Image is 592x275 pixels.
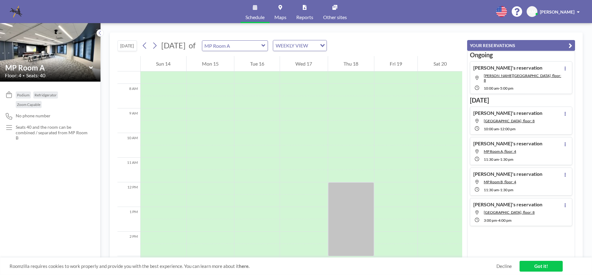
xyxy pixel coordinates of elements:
[273,40,327,51] div: Search for option
[418,56,462,71] div: Sat 20
[117,158,140,182] div: 11 AM
[500,188,513,192] span: 1:30 PM
[117,59,140,84] div: 7 AM
[280,56,328,71] div: Wed 17
[473,171,542,177] h4: [PERSON_NAME]'s reservation
[310,42,316,50] input: Search for option
[274,15,286,20] span: Maps
[117,84,140,108] div: 8 AM
[16,113,51,119] span: No phone number
[484,188,499,192] span: 11:30 AM
[141,56,186,71] div: Sun 14
[470,96,572,104] h3: [DATE]
[520,261,563,272] a: Got it!
[10,6,22,18] img: organization-logo
[374,56,418,71] div: Fri 19
[500,127,516,131] span: 12:00 PM
[117,133,140,158] div: 10 AM
[328,56,374,71] div: Thu 18
[10,263,496,269] span: Roomzilla requires cookies to work properly and provide you with the best experience. You can lea...
[499,86,500,91] span: -
[23,74,25,78] span: •
[473,140,542,147] h4: [PERSON_NAME]'s reservation
[499,127,500,131] span: -
[497,218,498,223] span: -
[202,41,261,51] input: MP Room A
[17,93,30,97] span: Podium
[484,86,499,91] span: 10:00 AM
[117,40,137,51] button: [DATE]
[496,263,512,269] a: Decline
[484,119,535,123] span: Sweet Auburn Room, floor: 8
[473,65,542,71] h4: [PERSON_NAME]'s reservation
[528,9,536,14] span: AM
[473,110,542,116] h4: [PERSON_NAME]'s reservation
[484,218,497,223] span: 3:00 PM
[484,127,499,131] span: 10:00 AM
[484,149,516,154] span: MP Room A, floor: 4
[499,188,500,192] span: -
[245,15,265,20] span: Schedule
[26,72,45,79] span: Seats: 40
[117,108,140,133] div: 9 AM
[499,157,500,162] span: -
[117,207,140,232] div: 1 PM
[35,93,57,97] span: Refridgerator
[484,180,516,184] span: MP Room B, floor: 4
[189,41,195,50] span: of
[239,263,249,269] a: here.
[17,102,40,107] span: Zoom Capable
[467,40,575,51] button: YOUR RESERVATIONS
[187,56,234,71] div: Mon 15
[473,201,542,208] h4: [PERSON_NAME]'s reservation
[500,86,513,91] span: 5:00 PM
[500,157,513,162] span: 1:30 PM
[234,56,280,71] div: Tue 16
[484,73,561,83] span: Ansley Room, floor: 8
[16,124,88,141] p: Seats 40 and the room can be combined / separated from MP Room B
[5,72,21,79] span: Floor: 4
[274,42,309,50] span: WEEKLY VIEW
[540,9,574,14] span: [PERSON_NAME]
[498,218,512,223] span: 4:00 PM
[323,15,347,20] span: Other sites
[470,51,572,59] h3: Ongoing
[296,15,313,20] span: Reports
[117,182,140,207] div: 12 PM
[484,210,535,215] span: Buckhead Room, floor: 8
[484,157,499,162] span: 11:30 AM
[5,63,89,72] input: MP Room A
[161,41,186,50] span: [DATE]
[117,232,140,256] div: 2 PM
